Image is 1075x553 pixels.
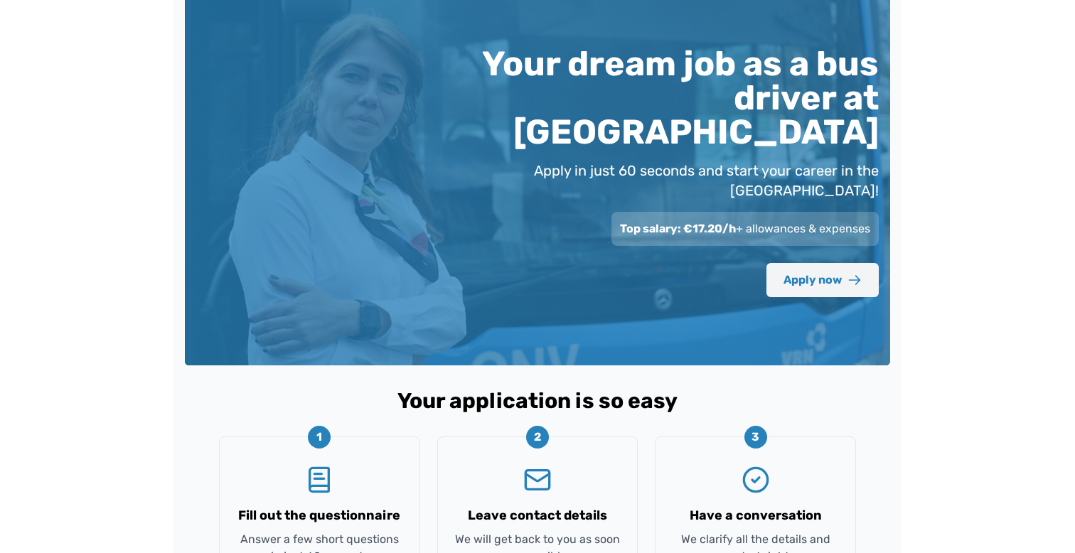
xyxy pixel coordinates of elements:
[744,426,767,449] div: 3
[766,263,879,297] button: Apply now
[238,508,400,523] font: Fill out the questionnaire
[783,273,842,286] font: Apply now
[690,508,822,523] font: Have a conversation
[736,222,870,235] font: + allowances & expenses
[482,43,879,152] font: Your dream job as a bus driver at [GEOGRAPHIC_DATA]
[305,466,333,494] svg: BookText
[620,222,736,235] font: Top salary: €17.20/h
[308,426,331,449] div: 1
[523,466,552,494] svg: Mail
[468,508,607,523] font: Leave contact details
[534,162,879,199] font: Apply in just 60 seconds and start your career in the [GEOGRAPHIC_DATA]!
[742,466,770,494] svg: CircleCheck
[397,388,678,414] font: Your application is so easy
[526,426,549,449] div: 2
